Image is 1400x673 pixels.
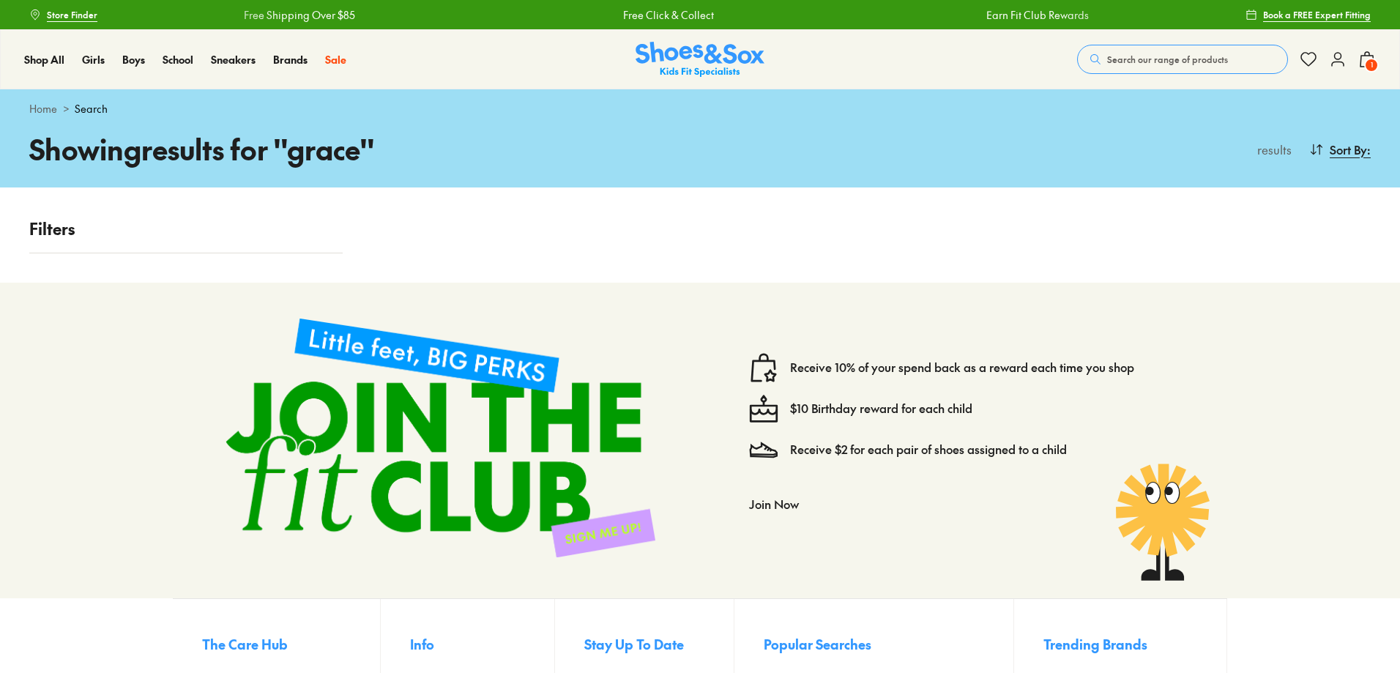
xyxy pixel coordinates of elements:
[29,128,700,170] h1: Showing results for " grace "
[986,7,1088,23] a: Earn Fit Club Rewards
[1077,45,1288,74] button: Search our range of products
[1364,58,1379,72] span: 1
[75,101,108,116] span: Search
[24,52,64,67] a: Shop All
[1043,634,1147,654] span: Trending Brands
[243,7,354,23] a: Free Shipping Over $85
[764,628,1014,661] button: Popular Searches
[1263,8,1371,21] span: Book a FREE Expert Fitting
[764,634,871,654] span: Popular Searches
[29,101,57,116] a: Home
[749,394,778,423] img: cake--candle-birthday-event-special-sweet-cake-bake.svg
[790,401,972,417] a: $10 Birthday reward for each child
[273,52,308,67] a: Brands
[1246,1,1371,28] a: Book a FREE Expert Fitting
[584,628,734,661] button: Stay Up To Date
[163,52,193,67] a: School
[1107,53,1228,66] span: Search our range of products
[1043,628,1197,661] button: Trending Brands
[410,634,434,654] span: Info
[584,634,684,654] span: Stay Up To Date
[1251,141,1292,158] p: results
[1309,133,1371,166] button: Sort By:
[82,52,105,67] a: Girls
[749,488,799,520] button: Join Now
[1358,43,1376,75] button: 1
[1330,141,1367,158] span: Sort By
[790,442,1067,458] a: Receive $2 for each pair of shoes assigned to a child
[29,217,343,241] p: Filters
[410,628,555,661] button: Info
[622,7,713,23] a: Free Click & Collect
[202,294,679,581] img: sign-up-footer.png
[122,52,145,67] a: Boys
[29,1,97,28] a: Store Finder
[29,101,1371,116] div: >
[749,353,778,382] img: vector1.svg
[1367,141,1371,158] span: :
[202,628,380,661] button: The Care Hub
[790,360,1134,376] a: Receive 10% of your spend back as a reward each time you shop
[636,42,764,78] img: SNS_Logo_Responsive.svg
[47,8,97,21] span: Store Finder
[325,52,346,67] a: Sale
[749,435,778,464] img: Vector_3098.svg
[202,634,288,654] span: The Care Hub
[636,42,764,78] a: Shoes & Sox
[211,52,256,67] a: Sneakers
